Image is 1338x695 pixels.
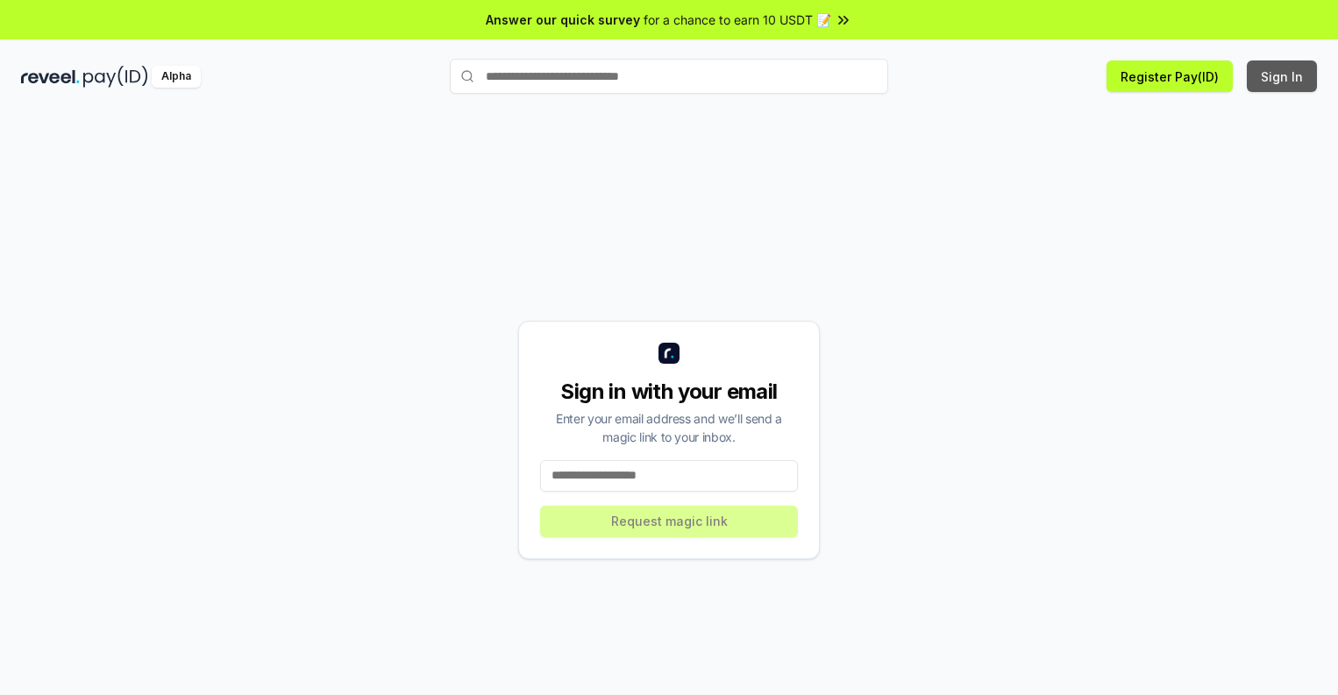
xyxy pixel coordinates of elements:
[658,343,680,364] img: logo_small
[152,66,201,88] div: Alpha
[540,409,798,446] div: Enter your email address and we’ll send a magic link to your inbox.
[540,378,798,406] div: Sign in with your email
[21,66,80,88] img: reveel_dark
[83,66,148,88] img: pay_id
[486,11,640,29] span: Answer our quick survey
[1247,60,1317,92] button: Sign In
[1107,60,1233,92] button: Register Pay(ID)
[644,11,831,29] span: for a chance to earn 10 USDT 📝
